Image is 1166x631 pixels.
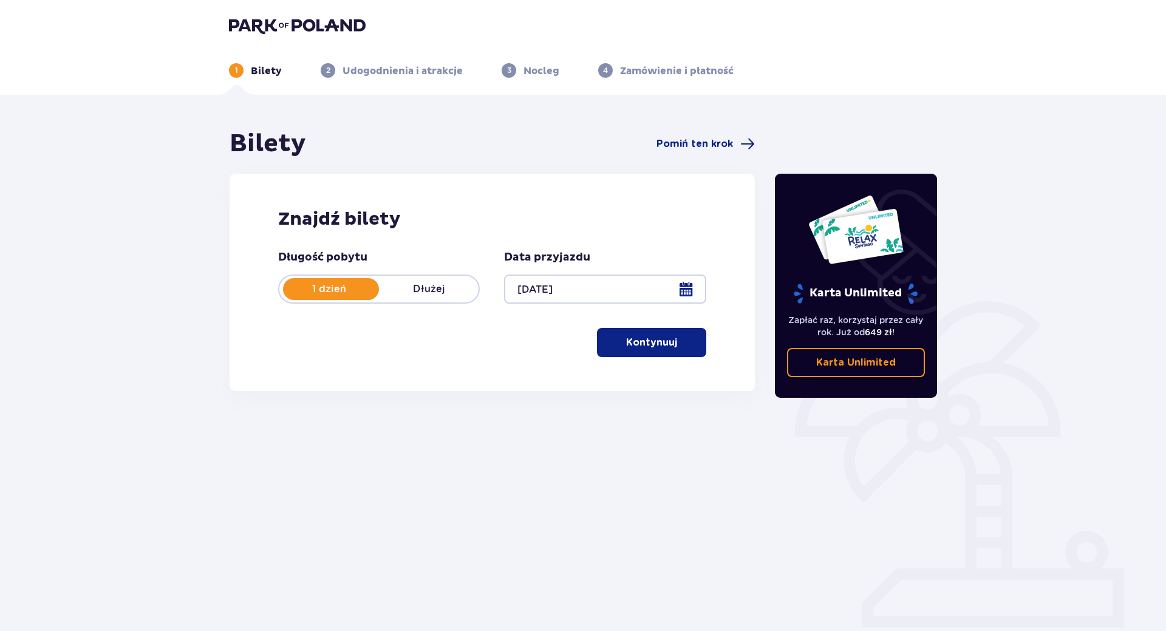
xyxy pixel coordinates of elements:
[656,137,733,151] span: Pomiń ten krok
[787,348,926,377] a: Karta Unlimited
[793,283,919,304] p: Karta Unlimited
[278,208,706,231] h2: Znajdź bilety
[229,17,366,34] img: Park of Poland logo
[523,64,559,78] p: Nocleg
[235,65,238,76] p: 1
[787,314,926,338] p: Zapłać raz, korzystaj przez cały rok. Już od !
[343,64,463,78] p: Udogodnienia i atrakcje
[379,282,479,296] p: Dłużej
[603,65,608,76] p: 4
[620,64,734,78] p: Zamówienie i płatność
[507,65,511,76] p: 3
[326,65,330,76] p: 2
[597,328,706,357] button: Kontynuuj
[279,282,379,296] p: 1 dzień
[504,250,590,265] p: Data przyjazdu
[626,336,677,349] p: Kontynuuj
[816,356,896,369] p: Karta Unlimited
[656,137,755,151] a: Pomiń ten krok
[251,64,282,78] p: Bilety
[865,327,892,337] span: 649 zł
[230,129,306,159] h1: Bilety
[278,250,367,265] p: Długość pobytu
